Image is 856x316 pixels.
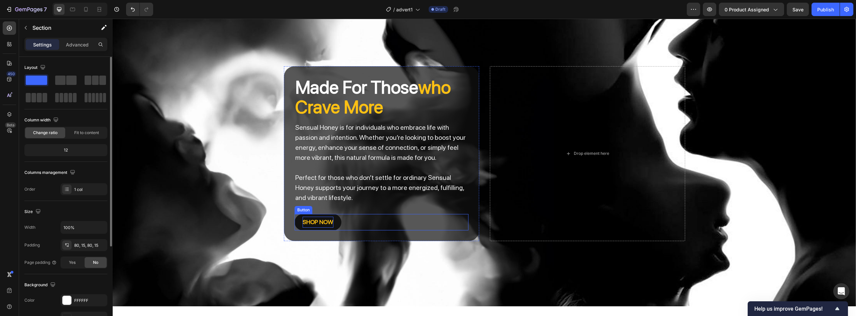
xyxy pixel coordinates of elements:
[33,41,52,48] p: Settings
[24,168,77,177] div: Columns management
[32,24,87,32] p: Section
[69,259,76,266] span: Yes
[190,198,221,209] p: SHOP NOW
[792,7,804,12] span: Save
[812,3,840,16] button: Publish
[182,58,356,99] h2: made for those
[183,188,198,194] div: Button
[44,5,47,13] p: 7
[817,6,834,13] div: Publish
[787,3,809,16] button: Save
[183,58,338,99] span: who crave more
[66,41,89,48] p: Advanced
[24,224,35,230] div: Width
[24,242,40,248] div: Padding
[24,297,35,303] div: Color
[725,6,769,13] span: 0 product assigned
[24,116,60,125] div: Column width
[74,130,99,136] span: Fit to content
[74,187,106,193] div: 1 col
[33,130,58,136] span: Change ratio
[93,259,98,266] span: No
[435,6,445,12] span: Draft
[754,306,833,312] span: Help us improve GemPages!
[24,63,47,72] div: Layout
[754,305,841,313] button: Show survey - Help us improve GemPages!
[833,283,849,299] div: Open Intercom Messenger
[24,281,57,290] div: Background
[24,186,35,192] div: Order
[74,298,106,304] div: FFFFFF
[182,195,229,211] a: SHOP NOW
[183,154,355,184] p: Perfect for those who don’t settle for ordinary Sensual Honey supports your journey to a more ene...
[396,6,413,13] span: advert1
[461,132,497,137] div: Drop element here
[183,104,355,144] p: Sensual Honey is for individuals who embrace life with passion and intention. Whether you’re look...
[61,221,107,233] input: Auto
[719,3,784,16] button: 0 product assigned
[393,6,395,13] span: /
[74,242,106,248] div: 80, 15, 80, 15
[113,19,856,316] iframe: Design area
[26,145,106,155] div: 12
[24,259,57,266] div: Page padding
[5,122,16,128] div: Beta
[6,71,16,77] div: 450
[3,3,50,16] button: 7
[24,207,42,216] div: Size
[126,3,153,16] div: Undo/Redo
